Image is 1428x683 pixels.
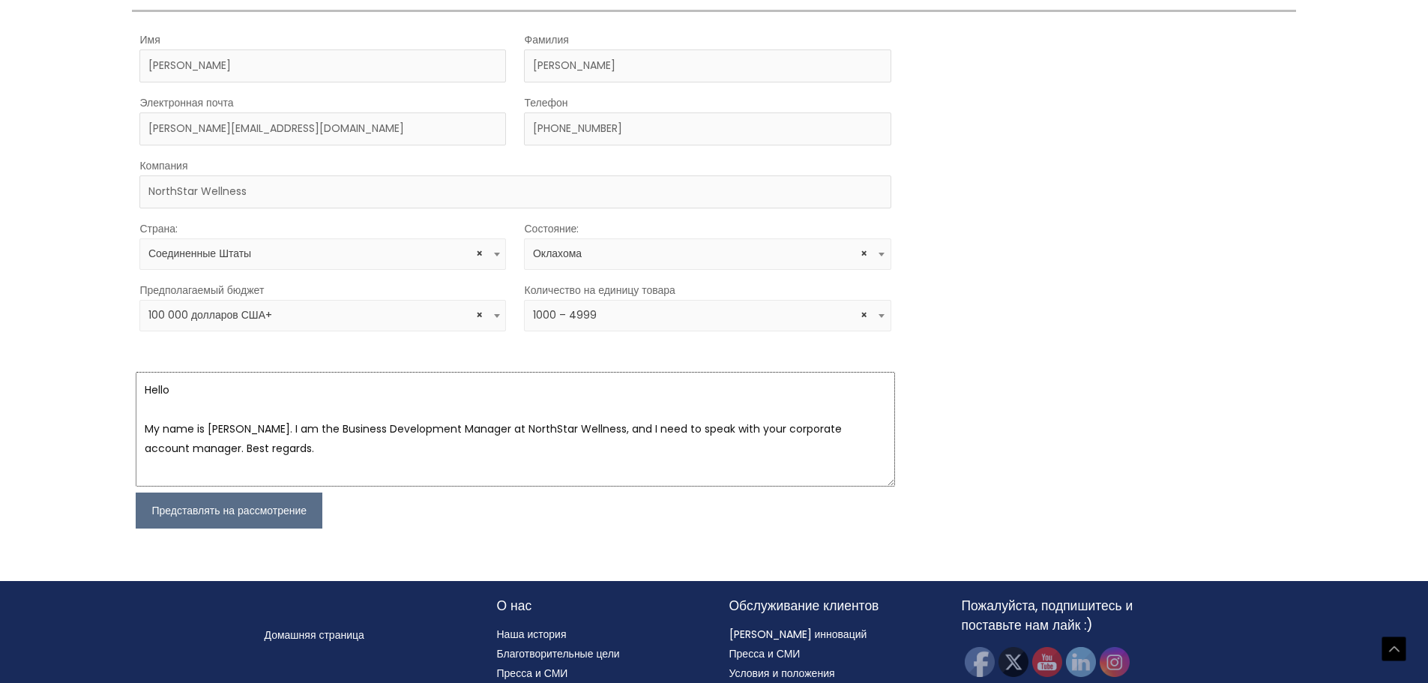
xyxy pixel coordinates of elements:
font: Обслуживание клиентов [729,597,879,615]
font: × [861,307,867,322]
span: Удалить все элементы [861,308,867,322]
a: Пресса и СМИ [729,646,801,661]
font: Страна: [139,221,178,236]
font: Пожалуйста, подпишитесь и поставьте нам лайк :) [962,597,1133,634]
input: Название компании [139,175,891,208]
input: Введите свой номер телефона [524,112,891,145]
span: 1000 – 4999 [524,300,891,331]
font: × [476,307,483,322]
nav: О нас [497,625,699,683]
a: Пресса и СМИ [497,666,568,681]
a: Домашняя страница [265,628,364,643]
input: Имя [139,49,506,82]
font: × [476,246,483,261]
span: Удалить все элементы [476,247,483,261]
font: Оклахома [533,246,582,261]
a: Наша история [497,627,567,642]
span: Оклахома [524,238,891,270]
span: Удалить все элементы [861,247,867,261]
font: 100 000 долларов США+ [148,307,272,322]
span: Оклахома [533,247,882,261]
nav: Меню [265,625,467,645]
span: Соединенные Штаты [139,238,506,270]
input: Фамилия [524,49,891,82]
a: [PERSON_NAME] инноваций [729,627,867,642]
font: Телефон [524,95,567,110]
button: Представлять на рассмотрение [136,493,322,529]
font: Компания [139,158,187,173]
img: Твиттер [998,647,1028,677]
font: Состояние: [524,221,579,236]
span: 100 000 долларов США+ [139,300,506,331]
img: Фейсбук [965,647,995,677]
font: Электронная почта [139,95,233,110]
font: Представлять на рассмотрение [151,503,307,518]
span: Соединенные Штаты [148,247,498,261]
font: Соединенные Штаты [148,246,251,261]
font: Имя [139,32,160,47]
a: Условия и положения [729,666,835,681]
span: 1000 – 4999 [533,308,882,322]
span: Удалить все элементы [476,308,483,322]
font: Предполагаемый бюджет [139,283,264,298]
font: Количество на единицу товара [524,283,675,298]
span: 100 000 долларов США+ [148,308,498,322]
a: Благотворительные цели [497,646,620,661]
font: Фамилия [524,32,568,47]
font: 1000 – 4999 [533,307,597,322]
input: Введите свой адрес электронной почты [139,112,506,145]
font: × [861,246,867,261]
font: О нас [497,597,532,615]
